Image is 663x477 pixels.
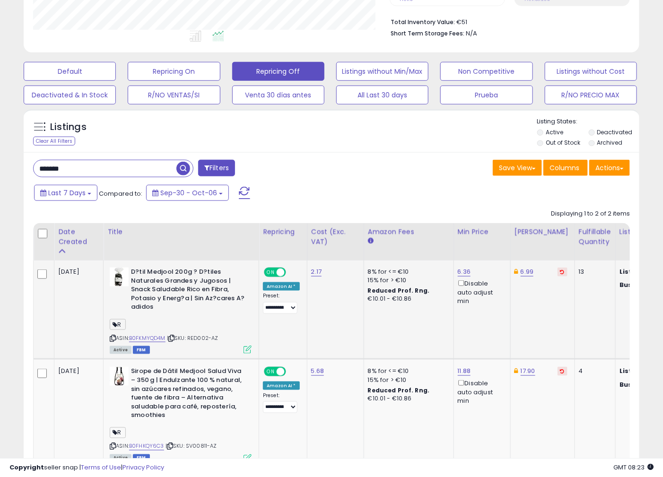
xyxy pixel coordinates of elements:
a: B0FKMYQD4M [129,334,166,342]
b: Listed Price: [619,267,663,276]
span: ON [265,269,277,277]
span: | SKU: SV00811-AZ [166,442,217,450]
div: Displaying 1 to 2 of 2 items [551,209,630,218]
span: OFF [285,368,300,376]
span: Last 7 Days [48,188,86,198]
button: Repricing Off [232,62,324,81]
b: Reduced Prof. Rng. [368,386,430,394]
span: N/A [466,29,478,38]
label: Active [546,128,563,136]
div: 15% for > €10 [368,276,446,285]
button: R/NO PRECIO MAX [545,86,637,104]
div: [DATE] [58,367,96,375]
div: 4 [579,367,608,375]
b: Sirope de Dá​til Medjool Salud Viva – 350 g | Endulzante 100 % natural, sin azúcares refinados, v... [131,367,246,422]
span: OFF [285,269,300,277]
div: Repricing [263,227,303,237]
div: Amazon Fees [368,227,450,237]
a: Privacy Policy [122,463,164,472]
button: Actions [589,160,630,176]
div: 8% for <= €10 [368,367,446,375]
b: Reduced Prof. Rng. [368,286,430,295]
a: 2.17 [311,267,322,277]
span: R [110,427,126,438]
span: 2025-10-14 08:23 GMT [613,463,654,472]
div: ASIN: [110,268,252,353]
p: Listing States: [537,117,639,126]
div: Date Created [58,227,99,247]
div: 15% for > €10 [368,376,446,384]
span: R [110,319,126,330]
div: [PERSON_NAME] [515,227,571,237]
a: Terms of Use [81,463,121,472]
small: Amazon Fees. [368,237,374,245]
button: Prueba [440,86,532,104]
button: All Last 30 days [336,86,428,104]
img: 51aX+0CTSIL._SL40_.jpg [110,268,129,286]
button: Default [24,62,116,81]
span: FBM [133,346,150,354]
button: Filters [198,160,235,176]
button: Save View [493,160,542,176]
button: Last 7 Days [34,185,97,201]
a: 17.90 [521,366,535,376]
button: Sep-30 - Oct-06 [146,185,229,201]
div: Amazon AI * [263,382,300,390]
img: 51WOG5HX0tL._SL40_.jpg [110,367,129,386]
a: B0FHKQY6C3 [129,442,164,451]
div: Preset: [263,392,300,413]
div: Title [107,227,255,237]
span: ON [265,368,277,376]
a: 6.99 [521,267,534,277]
button: Repricing On [128,62,220,81]
b: Total Inventory Value: [391,18,455,26]
label: Deactivated [597,128,633,136]
div: [DATE] [58,268,96,276]
b: D?til Medjool 200g ? D?tiles Naturales Grandes y Jugosos | Snack Saludable Rico en Fibra, Potasio... [131,268,246,314]
div: Disable auto adjust min [458,278,503,305]
div: Amazon AI * [263,282,300,291]
div: €10.01 - €10.86 [368,395,446,403]
a: 5.68 [311,366,324,376]
strong: Copyright [9,463,44,472]
button: Listings without Cost [545,62,637,81]
button: Columns [543,160,588,176]
span: All listings currently available for purchase on Amazon [110,346,131,354]
div: 8% for <= €10 [368,268,446,276]
div: €10.01 - €10.86 [368,295,446,303]
div: Cost (Exc. VAT) [311,227,360,247]
b: Listed Price: [619,366,663,375]
span: Sep-30 - Oct-06 [160,188,217,198]
a: 11.88 [458,366,471,376]
div: Fulfillable Quantity [579,227,611,247]
div: Clear All Filters [33,137,75,146]
button: Venta 30 días antes [232,86,324,104]
span: Compared to: [99,189,142,198]
a: 6.36 [458,267,471,277]
div: seller snap | | [9,463,164,472]
button: R/NO VENTAS/SI [128,86,220,104]
h5: Listings [50,121,87,134]
div: Min Price [458,227,506,237]
div: 13 [579,268,608,276]
div: Disable auto adjust min [458,378,503,405]
button: Listings without Min/Max [336,62,428,81]
label: Out of Stock [546,139,580,147]
button: Deactivated & In Stock [24,86,116,104]
label: Archived [597,139,623,147]
div: Preset: [263,293,300,313]
span: | SKU: RED002-AZ [167,334,218,342]
li: €51 [391,16,623,27]
b: Short Term Storage Fees: [391,29,465,37]
span: Columns [550,163,579,173]
button: Non Competitive [440,62,532,81]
